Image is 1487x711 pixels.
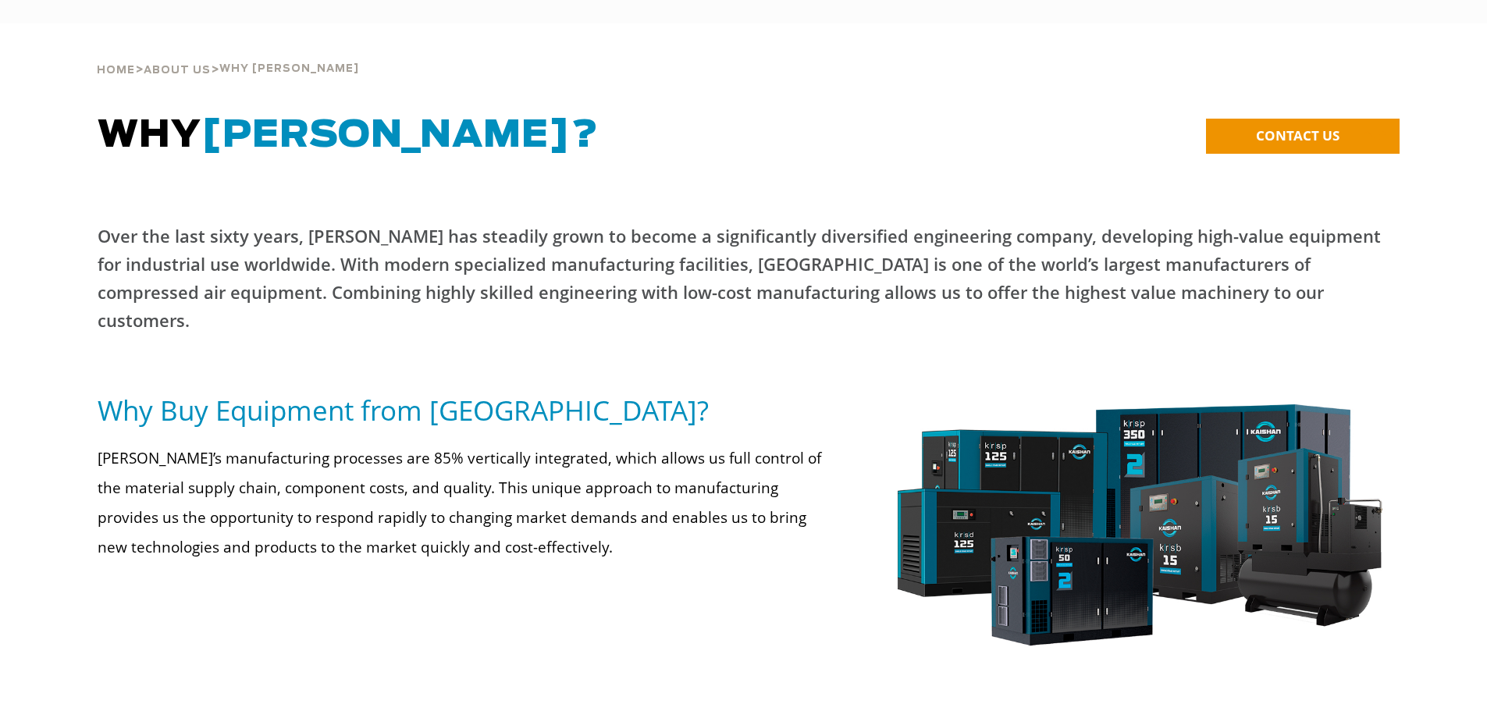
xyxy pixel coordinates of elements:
[884,393,1391,667] img: krsp
[98,222,1390,334] p: Over the last sixty years, [PERSON_NAME] has steadily grown to become a significantly diversified...
[97,66,135,76] span: Home
[97,23,359,83] div: > >
[97,62,135,76] a: Home
[201,117,599,155] span: [PERSON_NAME]?
[98,117,599,155] span: WHY
[98,393,834,428] h5: Why Buy Equipment from [GEOGRAPHIC_DATA]?
[144,66,211,76] span: About Us
[144,62,211,76] a: About Us
[1256,126,1339,144] span: CONTACT US
[219,64,359,74] span: Why [PERSON_NAME]
[1206,119,1400,154] a: CONTACT US
[98,443,834,562] p: [PERSON_NAME]’s manufacturing processes are 85% vertically integrated, which allows us full contr...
